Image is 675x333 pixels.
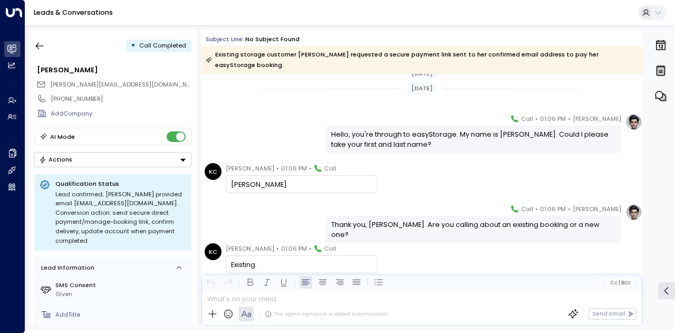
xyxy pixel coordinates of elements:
[281,243,307,254] span: 01:06 PM
[231,260,372,270] div: Existing.
[276,163,279,174] span: •
[34,152,191,167] div: Button group with a nested menu
[34,8,113,17] a: Leads & Conversations
[55,281,188,290] label: SMS Consent
[55,179,186,188] p: Qualification Status
[226,163,274,174] span: [PERSON_NAME]
[309,243,312,254] span: •
[331,129,616,149] div: Hello, you're through to easyStorage. My name is [PERSON_NAME]. Could I please take your first an...
[281,163,307,174] span: 01:06 PM
[231,179,372,189] div: [PERSON_NAME].
[205,243,221,260] div: KC
[535,113,538,124] span: •
[55,290,188,299] div: Given
[276,243,279,254] span: •
[139,41,186,50] span: Call Completed
[206,49,637,70] div: Existing storage customer [PERSON_NAME] requested a secure payment link sent to her confirmed ema...
[265,310,388,318] div: The agent signature is added automatically
[131,38,136,53] div: •
[521,204,533,214] span: Call
[39,156,72,163] div: Actions
[226,243,274,254] span: [PERSON_NAME]
[245,35,300,44] div: No subject found
[540,204,566,214] span: 01:06 PM
[51,94,191,103] div: [PHONE_NUMBER]
[521,113,533,124] span: Call
[55,190,186,246] div: Lead confirmed; [PERSON_NAME] provided email [EMAIL_ADDRESS][DOMAIN_NAME]. Conversion action: sen...
[619,280,620,286] span: |
[51,109,191,118] div: AddCompany
[50,131,75,142] div: AI Mode
[38,263,94,272] div: Lead Information
[331,220,616,240] div: Thank you, [PERSON_NAME]. Are you calling about an existing booking or a new one?
[606,279,634,287] button: Cc|Bcc
[540,113,566,124] span: 01:06 PM
[573,113,621,124] span: [PERSON_NAME]
[625,113,642,130] img: profile-logo.png
[568,113,571,124] span: •
[535,204,538,214] span: •
[407,68,437,79] div: [DATE]
[50,80,191,89] span: kathycox@hotmail.co.uk
[625,204,642,221] img: profile-logo.png
[205,163,221,180] div: KC
[309,163,312,174] span: •
[221,276,234,289] button: Redo
[50,80,201,89] span: [PERSON_NAME][EMAIL_ADDRESS][DOMAIN_NAME]
[568,204,571,214] span: •
[34,152,191,167] button: Actions
[324,163,336,174] span: Call
[37,65,191,75] div: [PERSON_NAME]
[55,310,188,319] div: AddTitle
[408,82,436,94] div: [DATE]
[206,35,244,43] span: Subject Line:
[324,243,336,254] span: Call
[205,276,217,289] button: Undo
[610,280,631,286] span: Cc Bcc
[573,204,621,214] span: [PERSON_NAME]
